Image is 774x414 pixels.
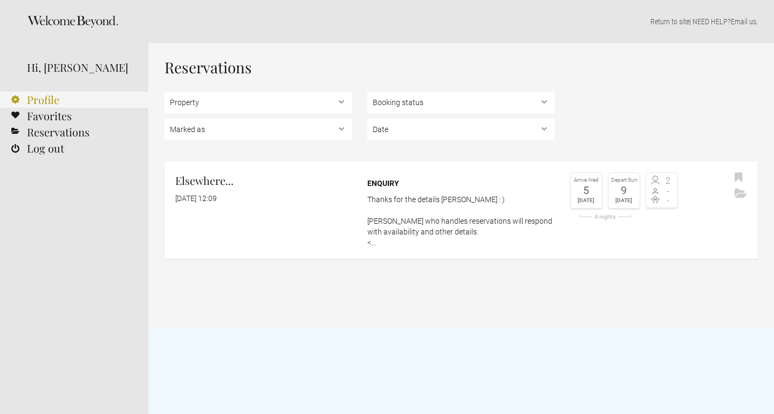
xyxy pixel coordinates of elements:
[573,176,599,185] div: Arrive Wed
[367,92,555,113] select: , ,
[573,196,599,205] div: [DATE]
[165,16,758,27] p: | NEED HELP? .
[732,170,745,186] button: Bookmark
[662,177,675,185] span: 2
[573,185,599,196] div: 5
[662,196,675,205] span: -
[27,59,132,75] div: Hi, [PERSON_NAME]
[662,187,675,196] span: -
[367,194,555,248] p: Thanks for the details [PERSON_NAME] : ) [PERSON_NAME] who handles reservations will respond with...
[175,172,352,189] h2: Elsewhere...
[367,119,555,140] select: ,
[611,196,637,205] div: [DATE]
[570,214,640,220] div: 4 nights
[650,17,689,26] a: Return to site
[165,119,352,140] select: , , ,
[611,185,637,196] div: 9
[732,186,750,202] button: Archive
[165,162,758,259] a: Elsewhere... [DATE] 12:09 Enquiry Thanks for the details [PERSON_NAME] : ) [PERSON_NAME] who hand...
[165,59,758,75] h1: Reservations
[731,17,756,26] a: Email us
[611,176,637,185] div: Depart Sun
[367,178,555,189] div: Enquiry
[175,194,217,203] flynt-date-display: [DATE] 12:09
